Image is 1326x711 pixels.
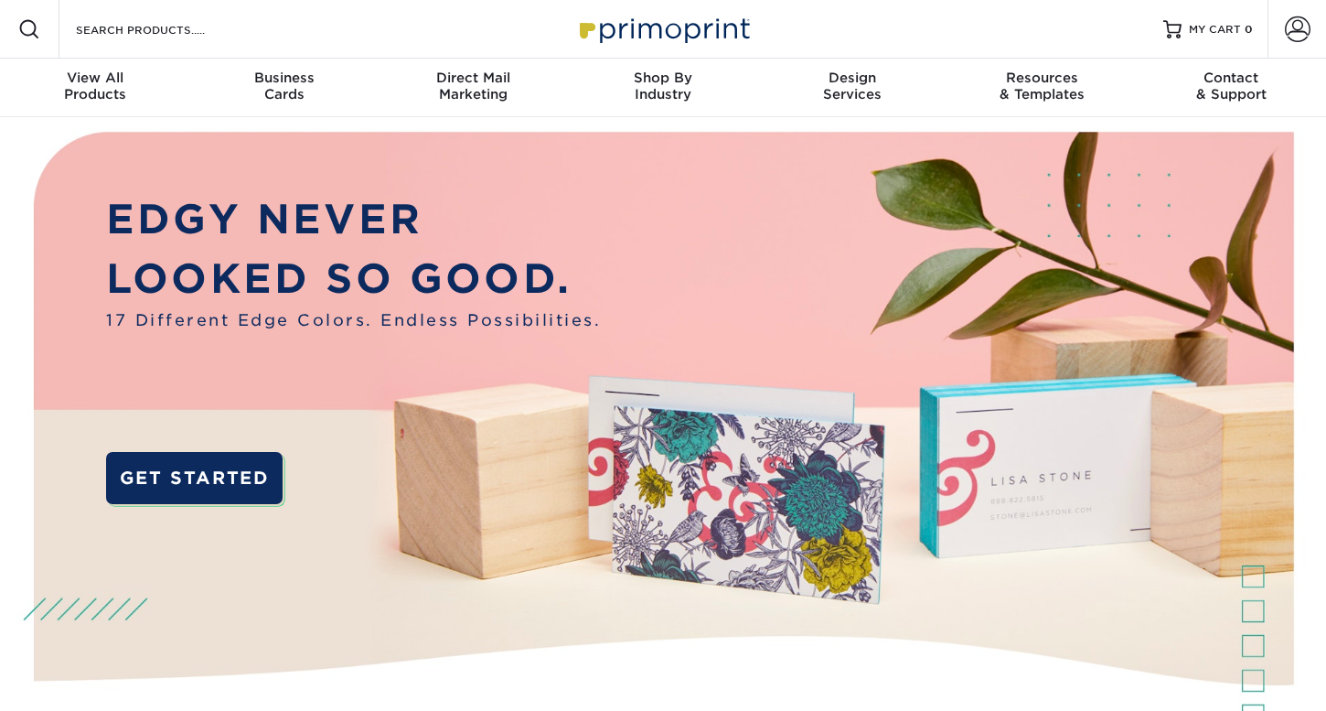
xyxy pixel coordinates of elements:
p: LOOKED SO GOOD. [106,249,601,308]
div: Marketing [379,70,568,102]
span: Contact [1137,70,1326,86]
a: Resources& Templates [947,59,1137,117]
span: Resources [947,70,1137,86]
a: GET STARTED [106,452,283,504]
span: Direct Mail [379,70,568,86]
span: Shop By [568,70,757,86]
p: EDGY NEVER [106,189,601,249]
div: & Templates [947,70,1137,102]
a: Contact& Support [1137,59,1326,117]
span: Business [189,70,379,86]
div: Industry [568,70,757,102]
div: Cards [189,70,379,102]
span: Design [758,70,947,86]
div: Services [758,70,947,102]
span: 0 [1245,23,1253,36]
img: Primoprint [572,9,754,48]
input: SEARCH PRODUCTS..... [74,18,252,40]
a: Direct MailMarketing [379,59,568,117]
span: 17 Different Edge Colors. Endless Possibilities. [106,308,601,332]
div: & Support [1137,70,1326,102]
a: DesignServices [758,59,947,117]
a: BusinessCards [189,59,379,117]
span: MY CART [1189,22,1241,38]
a: Shop ByIndustry [568,59,757,117]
